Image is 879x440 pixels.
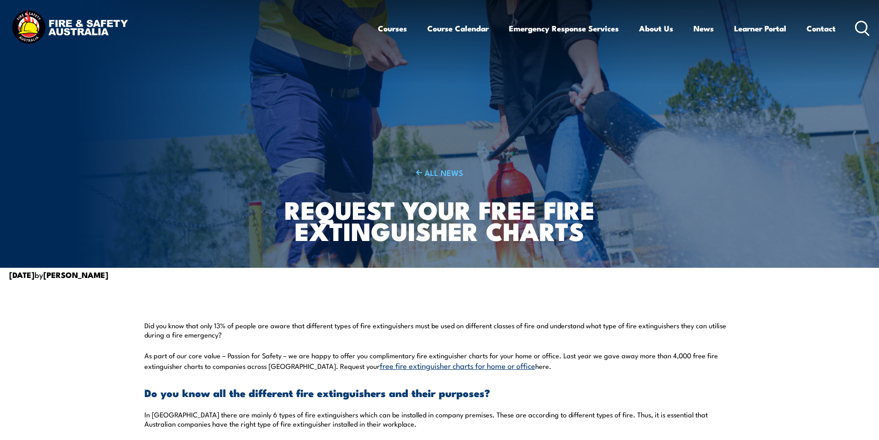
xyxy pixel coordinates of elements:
p: As part of our core value – Passion for Safety – we are happy to offer you complimentary fire ext... [144,351,735,371]
a: Courses [378,16,407,41]
a: About Us [639,16,673,41]
span: by [9,269,108,280]
a: News [694,16,714,41]
h3: Do you know all the different fire extinguishers and their purposes? [144,387,735,398]
a: Course Calendar [427,16,489,41]
p: Did you know that only 13% of people are aware that different types of fire extinguishers must be... [144,321,735,339]
h1: Request Your Free Fire Extinguisher Charts [258,199,621,241]
a: Emergency Response Services [509,16,619,41]
p: In [GEOGRAPHIC_DATA] there are mainly 6 types of fire extinguishers which can be installed in com... [144,410,735,428]
strong: [DATE] [9,269,35,281]
a: free fire extinguisher charts for home or office [380,360,535,371]
a: ALL NEWS [258,167,621,178]
a: Contact [807,16,836,41]
strong: [PERSON_NAME] [43,269,108,281]
a: Learner Portal [734,16,786,41]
